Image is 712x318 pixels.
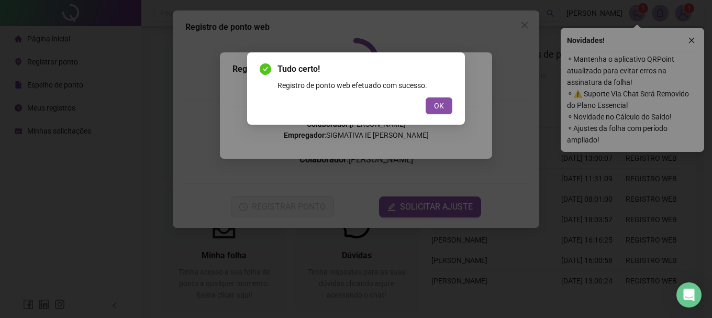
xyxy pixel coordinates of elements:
div: Open Intercom Messenger [676,282,702,308]
span: Tudo certo! [277,63,452,75]
div: Registro de ponto web efetuado com sucesso. [277,80,452,91]
button: OK [426,97,452,114]
span: check-circle [260,63,271,75]
span: OK [434,100,444,112]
